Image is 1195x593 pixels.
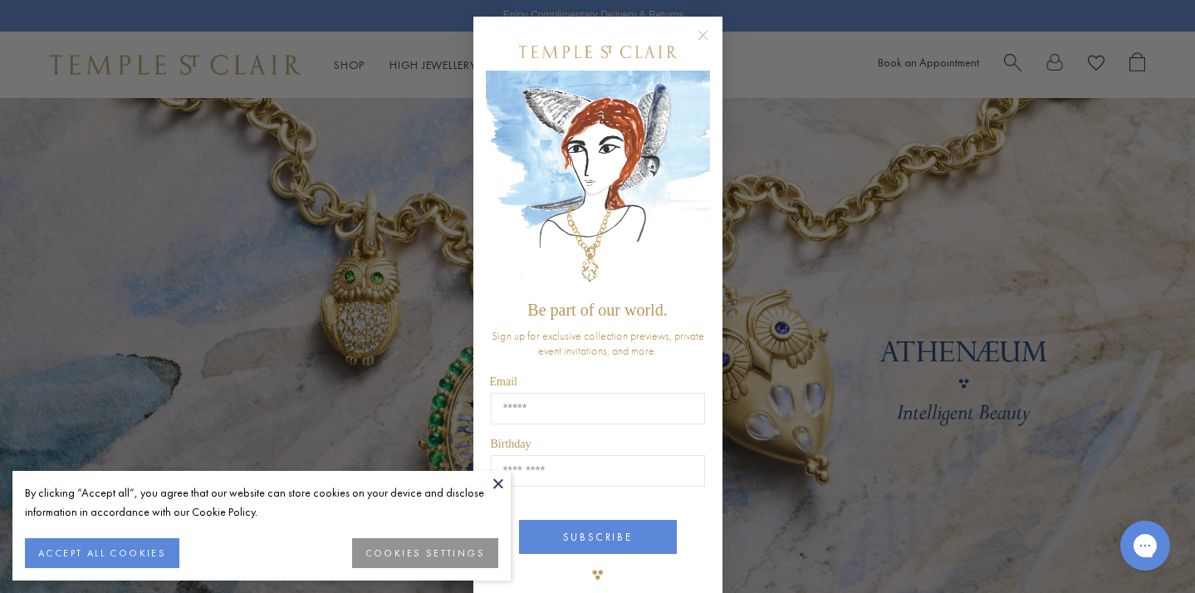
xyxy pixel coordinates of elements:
[352,538,498,568] button: COOKIES SETTINGS
[25,483,498,522] div: By clicking “Accept all”, you agree that our website can store cookies on your device and disclos...
[519,46,677,58] img: Temple St. Clair
[491,438,531,450] span: Birthday
[491,393,705,424] input: Email
[25,538,179,568] button: ACCEPT ALL COOKIES
[492,328,704,358] span: Sign up for exclusive collection previews, private event invitations, and more.
[527,301,667,319] span: Be part of our world.
[701,33,722,54] button: Close dialog
[519,520,677,554] button: SUBSCRIBE
[581,558,615,591] img: TSC
[486,71,710,292] img: c4a9eb12-d91a-4d4a-8ee0-386386f4f338.jpeg
[1112,515,1178,576] iframe: Gorgias live chat messenger
[490,375,517,388] span: Email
